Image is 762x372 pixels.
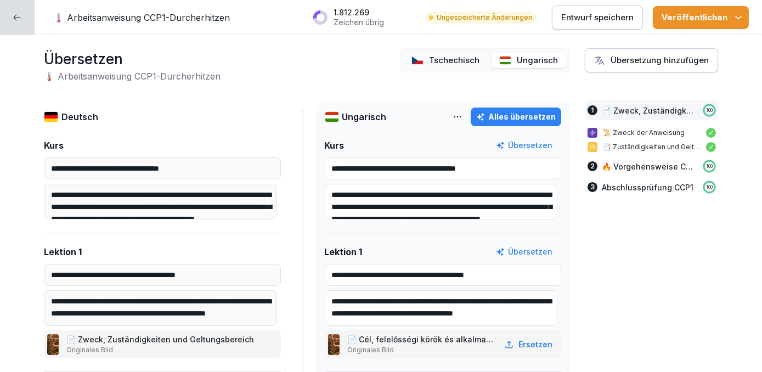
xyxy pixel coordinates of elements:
[437,13,532,22] p: Ungespeicherte Änderungen
[602,161,697,172] p: 🔥 Vorgehensweise CCP1-Durcherhitzen
[47,334,59,355] img: h365s4g0l2j3qjua877drst1.png
[471,108,561,126] button: Alles übersetzen
[44,245,82,258] p: Lektion 1
[496,246,552,258] button: Übersetzen
[44,48,221,70] h1: Übersetzen
[347,334,496,345] p: 📄 Cél, felelősségi körök és alkalmazási terület
[66,334,256,345] p: 📄 Zweck, Zuständigkeiten und Geltungsbereich
[499,56,511,65] img: hu.svg
[561,12,634,24] p: Entwurf speichern
[44,139,64,152] p: Kurs
[552,5,643,30] button: Entwurf speichern
[44,70,221,83] h2: 🌡️ Arbeitsanweisung CCP1-Durcherhitzen
[602,182,693,193] p: Abschlussprüfung CCP1
[66,345,256,355] p: Originales Bild
[706,184,713,190] p: 100
[411,56,424,65] img: cz.svg
[61,110,98,123] p: Deutsch
[334,8,384,18] p: 1.812.269
[307,3,416,31] button: 1.812.269Zeichen übrig
[496,139,552,151] button: Übersetzen
[325,245,363,258] p: Lektion 1
[53,11,230,24] p: 🌡️ Arbeitsanweisung CCP1-Durcherhitzen
[325,111,339,122] img: hu.svg
[342,110,387,123] p: Ungarisch
[603,128,701,138] p: 📜 Zweck der Anweisung
[476,111,556,123] div: Alles übersetzen
[44,111,58,122] img: de.svg
[334,18,384,27] p: Zeichen übrig
[603,142,701,152] p: 📑 Zuständigkeiten und Geltungsbereich
[347,345,496,355] p: Originales Bild
[588,161,597,171] div: 2
[585,48,718,72] button: Übersetzung hinzufügen
[429,54,479,67] p: Tschechisch
[588,182,597,192] div: 3
[602,105,697,116] p: 📄 Zweck, Zuständigkeiten und Geltungsbereich
[588,105,597,115] div: 1
[706,163,713,170] p: 100
[706,107,713,114] p: 100
[325,139,345,152] p: Kurs
[594,54,709,66] div: Übersetzung hinzufügen
[328,334,340,355] img: h365s4g0l2j3qjua877drst1.png
[517,54,558,67] p: Ungarisch
[653,6,749,29] button: Veröffentlichen
[662,12,740,24] div: Veröffentlichen
[518,339,552,350] p: Ersetzen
